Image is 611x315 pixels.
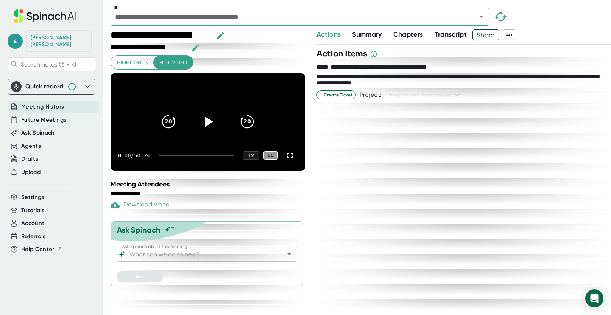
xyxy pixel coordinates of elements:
[284,249,295,259] button: Open
[118,152,150,158] div: 0:00 / 50:24
[435,29,467,40] button: Transcript
[21,193,44,202] button: Settings
[316,90,356,99] button: + Create Ticket
[435,30,467,39] span: Transcript
[21,206,44,215] button: Tutorials
[352,30,382,39] span: Summary
[8,34,23,49] span: s
[393,29,423,40] button: Chapters
[21,245,62,254] button: Help Center
[21,142,41,151] button: Agents
[11,79,92,94] div: Quick record
[25,83,64,90] div: Quick record
[243,151,259,160] div: 1 x
[117,271,163,282] button: Ask
[316,29,341,40] button: Actions
[117,225,161,234] div: Ask Spinach
[393,30,423,39] span: Chapters
[473,28,499,42] span: Share
[128,249,273,259] input: What can we do to help?
[21,129,55,137] button: Ask Spinach
[316,30,341,39] span: Actions
[136,273,144,280] span: Ask
[153,56,193,70] button: Full video
[352,29,382,40] button: Summary
[385,90,463,99] button: Integrate with Ticket Provider
[21,116,66,124] button: Future Meetings
[21,245,55,254] span: Help Center
[111,56,154,70] button: Highlights
[263,151,278,160] div: CC
[159,58,187,67] span: Full video
[472,29,499,40] button: Share
[117,58,148,67] span: Highlights
[585,289,603,307] div: Open Intercom Messenger
[21,232,45,241] button: Referrals
[111,180,307,188] div: Meeting Attendees
[360,91,382,99] div: Project:
[389,92,460,98] span: Integrate with Ticket Provider
[320,92,352,98] span: + Create Ticket
[21,168,41,177] button: Upload
[21,61,76,68] span: Search notes (⌘ + K)
[21,219,44,228] button: Account
[111,201,170,210] div: Download Video
[21,102,64,111] button: Meeting History
[31,34,87,48] div: Shane Steinke
[21,155,38,163] button: Drafts
[316,48,367,60] h3: Action Items
[476,11,486,22] button: Open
